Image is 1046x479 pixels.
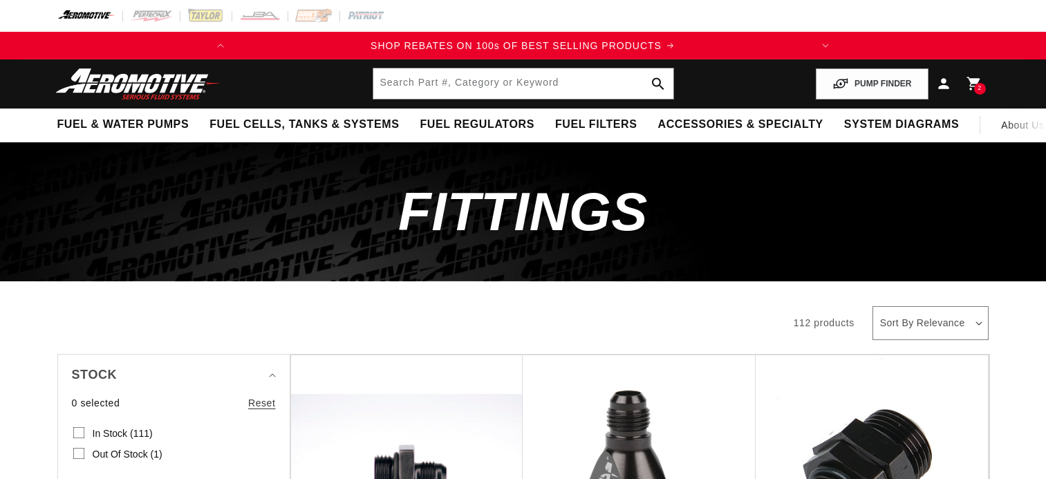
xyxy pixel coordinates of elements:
summary: System Diagrams [834,109,969,141]
button: Translation missing: en.sections.announcements.previous_announcement [207,32,234,59]
img: Aeromotive [52,68,225,100]
span: Stock [72,365,118,385]
button: PUMP FINDER [816,68,928,100]
span: 0 selected [72,395,120,411]
span: Fuel Filters [555,118,637,132]
span: Fuel & Water Pumps [57,118,189,132]
summary: Accessories & Specialty [648,109,834,141]
div: Announcement [234,38,811,53]
summary: Fuel Regulators [409,109,544,141]
slideshow-component: Translation missing: en.sections.announcements.announcement_bar [23,32,1024,59]
summary: Stock (0 selected) [72,355,276,395]
span: Fuel Cells, Tanks & Systems [209,118,399,132]
span: SHOP REBATES ON 100s OF BEST SELLING PRODUCTS [371,40,662,51]
summary: Fuel Cells, Tanks & Systems [199,109,409,141]
button: Translation missing: en.sections.announcements.next_announcement [812,32,839,59]
span: About Us [1001,120,1044,131]
summary: Fuel & Water Pumps [47,109,200,141]
button: search button [643,68,673,99]
span: Accessories & Specialty [658,118,823,132]
summary: Fuel Filters [545,109,648,141]
span: In stock (111) [93,427,153,440]
a: SHOP REBATES ON 100s OF BEST SELLING PRODUCTS [234,38,811,53]
span: Out of stock (1) [93,448,162,460]
span: 2 [978,83,982,95]
span: Fittings [398,181,648,242]
div: 1 of 2 [234,38,811,53]
a: Reset [248,395,276,411]
span: 112 products [794,317,854,328]
input: Search by Part Number, Category or Keyword [373,68,673,99]
span: Fuel Regulators [420,118,534,132]
span: System Diagrams [844,118,959,132]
